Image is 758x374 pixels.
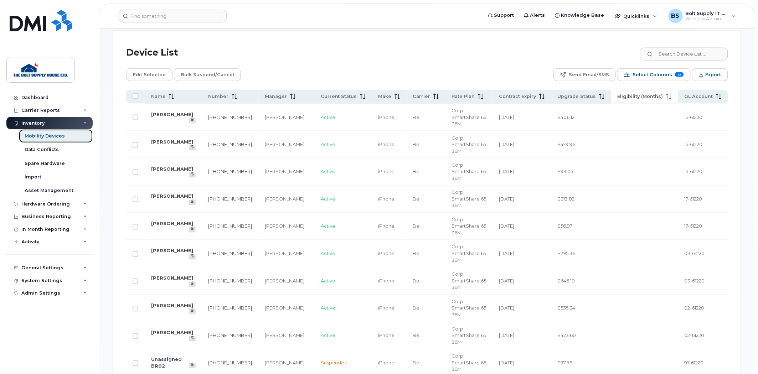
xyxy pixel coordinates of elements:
[189,172,196,178] a: View Last Bill
[208,141,252,147] a: [PHONE_NUMBER]
[452,244,486,263] span: Corp SmartShare 65 36M
[208,251,252,256] a: [PHONE_NUMBER]
[265,223,308,230] div: [PERSON_NAME]
[685,223,702,229] span: 17-61220
[189,282,196,287] a: View Last Bill
[610,9,662,23] div: Quicklinks
[413,196,422,202] span: Bell
[321,360,348,366] span: Suspended
[321,169,335,175] span: Active
[189,309,196,314] a: View Last Bill
[151,275,193,281] a: [PERSON_NAME]
[686,10,728,16] span: Bolt Supply IT Support
[321,223,335,229] span: Active
[265,141,308,148] div: [PERSON_NAME]
[452,108,486,126] span: Corp SmartShare 65 36M
[519,8,550,22] a: Alerts
[189,254,196,260] a: View Last Bill
[569,69,609,80] span: Send Email/SMS
[685,251,705,256] span: 03-61220
[692,68,728,81] button: Export
[265,93,287,100] span: Manager
[126,43,178,62] div: Device List
[618,93,663,100] span: Eligibility (Months)
[499,333,515,338] span: [DATE]
[189,118,196,123] a: View Last Bill
[558,93,596,100] span: Upgrade Status
[685,141,703,147] span: 15-61220
[550,8,609,22] a: Knowledge Base
[378,333,395,338] span: iPhone
[151,166,193,172] a: [PERSON_NAME]
[265,196,308,203] div: [PERSON_NAME]
[151,193,193,199] a: [PERSON_NAME]
[727,343,753,369] iframe: Messenger Launcher
[413,278,422,284] span: Bell
[126,68,172,81] button: Edit Selected
[685,114,703,120] span: 15-61220
[685,305,705,311] span: 02-61220
[561,12,604,19] span: Knowledge Base
[378,305,395,311] span: iPhone
[378,93,392,100] span: Make
[685,360,704,366] span: 97-61220
[413,305,422,311] span: Bell
[558,223,573,229] span: $56.97
[151,221,193,227] a: [PERSON_NAME]
[321,278,335,284] span: Active
[494,12,514,19] span: Support
[265,332,308,339] div: [PERSON_NAME]
[413,333,422,338] span: Bell
[378,360,395,366] span: iPhone
[499,141,515,147] span: [DATE]
[208,305,252,311] a: [PHONE_NUMBER]
[640,48,728,61] input: Search Device List ...
[133,69,166,80] span: Edit Selected
[558,360,573,366] span: $97.98
[452,189,486,208] span: Corp SmartShare 65 36M
[413,223,422,229] span: Bell
[208,196,252,202] a: [PHONE_NUMBER]
[151,139,193,145] a: [PERSON_NAME]
[151,248,193,254] a: [PERSON_NAME]
[413,93,430,100] span: Carrier
[558,251,576,256] span: $295.36
[499,251,515,256] span: [DATE]
[265,168,308,175] div: [PERSON_NAME]
[151,357,182,369] a: Unassigned BR02
[208,333,252,338] a: [PHONE_NUMBER]
[558,305,576,311] span: $535.34
[624,13,650,19] span: Quicklinks
[413,169,422,175] span: Bell
[321,333,335,338] span: Active
[499,223,515,229] span: [DATE]
[413,251,422,256] span: Bell
[452,326,486,345] span: Corp SmartShare 65 36M
[499,305,515,311] span: [DATE]
[685,333,705,338] span: 02-61220
[664,9,741,23] div: Bolt Supply IT Support
[189,363,196,368] a: View Last Bill
[208,169,252,175] a: [PHONE_NUMBER]
[558,114,575,120] span: $406.12
[119,10,227,22] input: Find something...
[181,69,234,80] span: Bulk Suspend/Cancel
[189,200,196,205] a: View Last Bill
[685,93,713,100] span: GL Account
[321,93,357,100] span: Current Status
[208,223,252,229] a: [PHONE_NUMBER]
[265,278,308,285] div: [PERSON_NAME]
[675,72,684,77] span: 12
[321,114,335,120] span: Active
[413,360,422,366] span: Bell
[686,16,728,22] span: Wireless Admin
[151,111,193,117] a: [PERSON_NAME]
[617,68,691,81] button: Select Columns 12
[499,196,515,202] span: [DATE]
[499,278,515,284] span: [DATE]
[265,360,308,367] div: [PERSON_NAME]
[321,196,335,202] span: Active
[378,169,395,175] span: iPhone
[452,271,486,290] span: Corp SmartShare 65 36M
[378,196,395,202] span: iPhone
